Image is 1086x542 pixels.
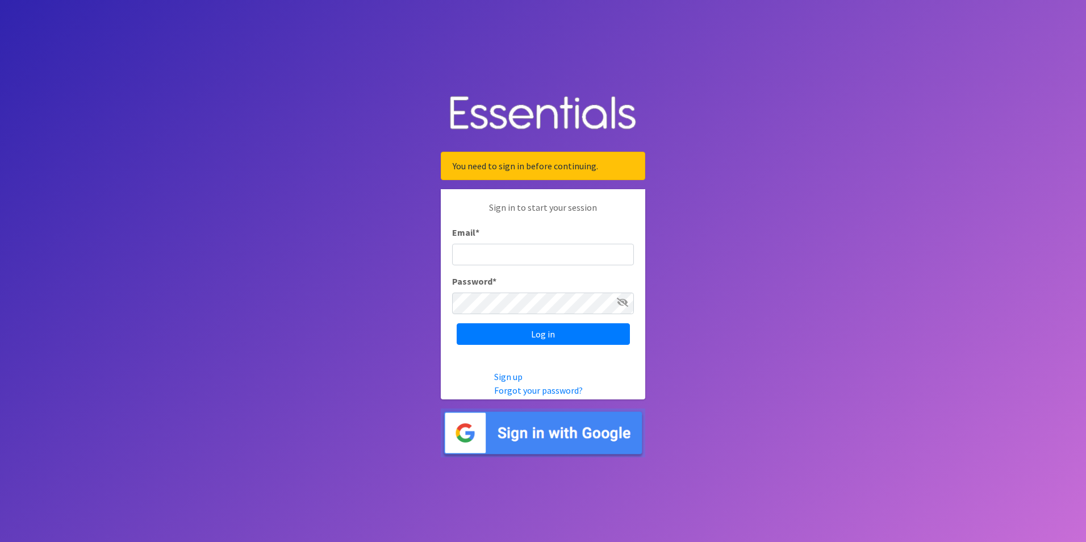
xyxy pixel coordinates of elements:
[452,226,479,239] label: Email
[457,323,630,345] input: Log in
[441,152,645,180] div: You need to sign in before continuing.
[494,371,523,382] a: Sign up
[441,85,645,143] img: Human Essentials
[492,276,496,287] abbr: required
[494,385,583,396] a: Forgot your password?
[475,227,479,238] abbr: required
[452,274,496,288] label: Password
[452,201,634,226] p: Sign in to start your session
[441,408,645,458] img: Sign in with Google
